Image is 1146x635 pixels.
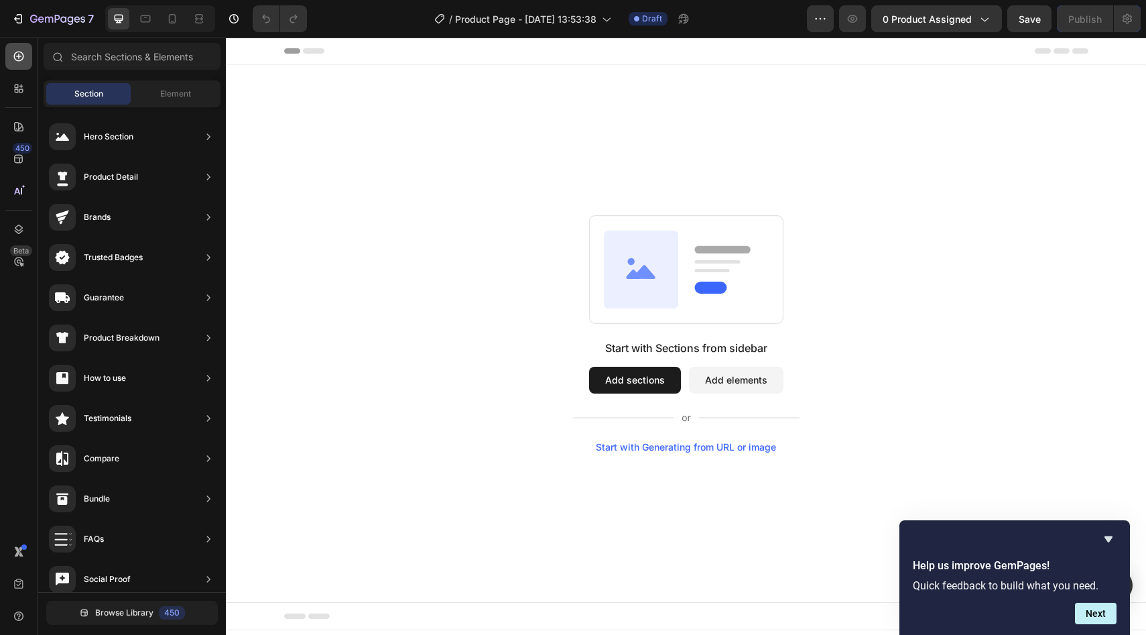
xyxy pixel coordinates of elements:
[226,38,1146,635] iframe: To enrich screen reader interactions, please activate Accessibility in Grammarly extension settings
[84,492,110,506] div: Bundle
[10,245,32,256] div: Beta
[449,12,452,26] span: /
[95,607,153,619] span: Browse Library
[363,329,455,356] button: Add sections
[84,331,160,345] div: Product Breakdown
[84,452,119,465] div: Compare
[1100,531,1117,547] button: Hide survey
[1068,12,1102,26] div: Publish
[642,13,662,25] span: Draft
[84,371,126,385] div: How to use
[5,5,100,32] button: 7
[88,11,94,27] p: 7
[913,531,1117,624] div: Help us improve GemPages!
[463,329,558,356] button: Add elements
[74,88,103,100] span: Section
[84,211,111,224] div: Brands
[455,12,596,26] span: Product Page - [DATE] 13:53:38
[913,579,1117,592] p: Quick feedback to build what you need.
[46,601,218,625] button: Browse Library450
[913,558,1117,574] h2: Help us improve GemPages!
[883,12,972,26] span: 0 product assigned
[84,130,133,143] div: Hero Section
[84,532,104,546] div: FAQs
[84,170,138,184] div: Product Detail
[84,291,124,304] div: Guarantee
[1019,13,1041,25] span: Save
[1057,5,1113,32] button: Publish
[13,143,32,154] div: 450
[84,412,131,425] div: Testimonials
[84,573,131,586] div: Social Proof
[1075,603,1117,624] button: Next question
[84,251,143,264] div: Trusted Badges
[370,404,550,415] div: Start with Generating from URL or image
[379,302,542,319] div: Start with Sections from sidebar
[253,5,307,32] div: Undo/Redo
[871,5,1002,32] button: 0 product assigned
[1007,5,1052,32] button: Save
[159,606,185,620] div: 450
[160,88,191,100] span: Element
[44,43,220,70] input: Search Sections & Elements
